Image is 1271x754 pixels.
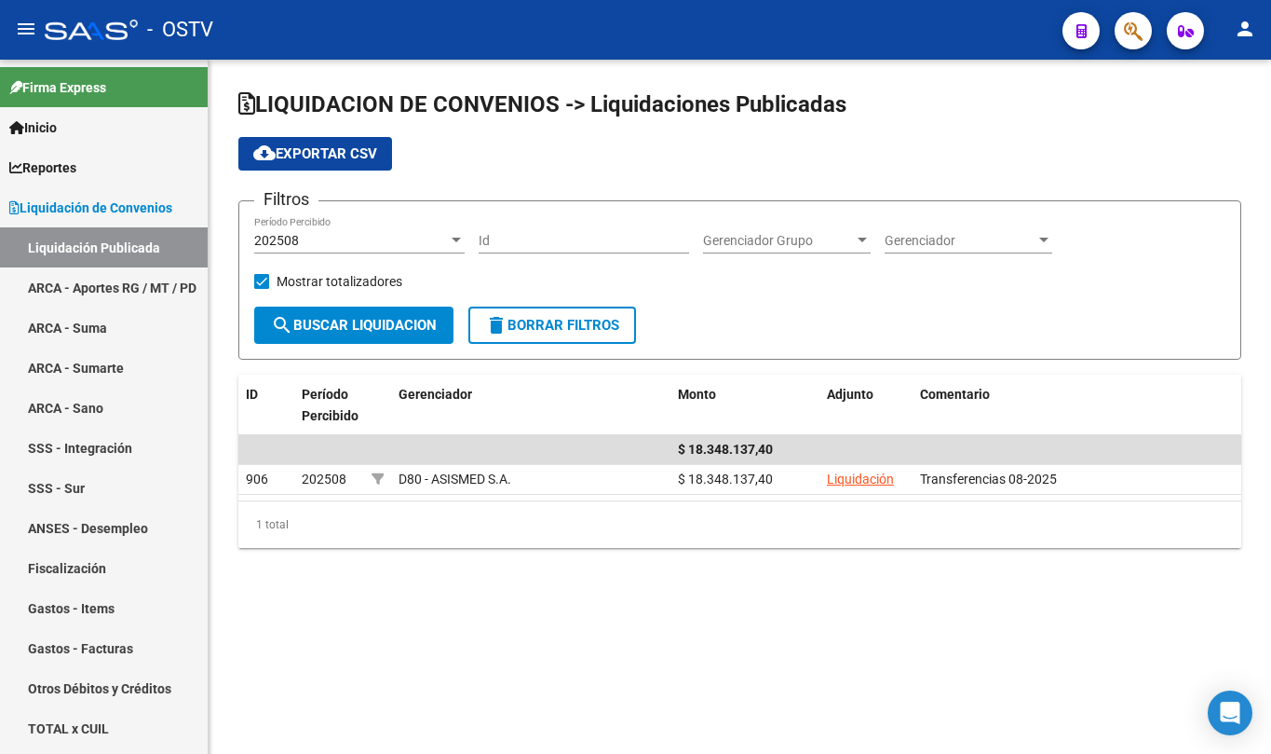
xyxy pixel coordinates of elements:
span: Exportar CSV [253,145,377,162]
datatable-header-cell: Comentario [913,375,1241,457]
span: Gerenciador Grupo [703,233,854,249]
span: Liquidación de Convenios [9,198,172,218]
span: Gerenciador [885,233,1035,249]
span: Borrar Filtros [485,317,619,334]
button: Borrar Filtros [468,307,636,344]
span: Inicio [9,117,57,138]
mat-icon: cloud_download [253,142,276,164]
datatable-header-cell: Gerenciador [391,375,670,457]
span: 202508 [302,472,346,487]
mat-icon: delete [485,314,507,336]
span: Reportes [9,158,76,178]
mat-icon: search [271,314,293,336]
span: Firma Express [9,77,106,98]
datatable-header-cell: Adjunto [819,375,913,457]
span: Mostrar totalizadores [277,270,402,293]
span: Período Percibido [302,387,358,423]
datatable-header-cell: Período Percibido [294,375,364,457]
mat-icon: menu [15,18,37,40]
button: Buscar Liquidacion [254,307,453,344]
span: Buscar Liquidacion [271,317,437,334]
span: Gerenciador [399,387,472,402]
span: LIQUIDACION DE CONVENIOS -> Liquidaciones Publicadas [238,91,846,117]
span: 906 [246,472,268,487]
span: 202508 [254,233,299,248]
datatable-header-cell: Monto [670,375,819,457]
div: 1 total [238,501,1241,548]
h3: Filtros [254,186,318,212]
mat-icon: person [1234,18,1256,40]
span: - OSTV [147,9,213,50]
span: Adjunto [827,387,873,402]
a: Liquidación [827,472,894,487]
div: $ 18.348.137,40 [678,469,812,490]
span: Comentario [920,387,990,402]
button: Exportar CSV [238,137,392,171]
datatable-header-cell: ID [238,375,294,457]
span: D80 - ASISMED S.A. [399,472,511,487]
div: Open Intercom Messenger [1208,691,1252,735]
span: Transferencias 08-2025 [920,472,1057,487]
span: ID [246,387,258,402]
span: Monto [678,387,716,402]
span: $ 18.348.137,40 [678,442,773,457]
